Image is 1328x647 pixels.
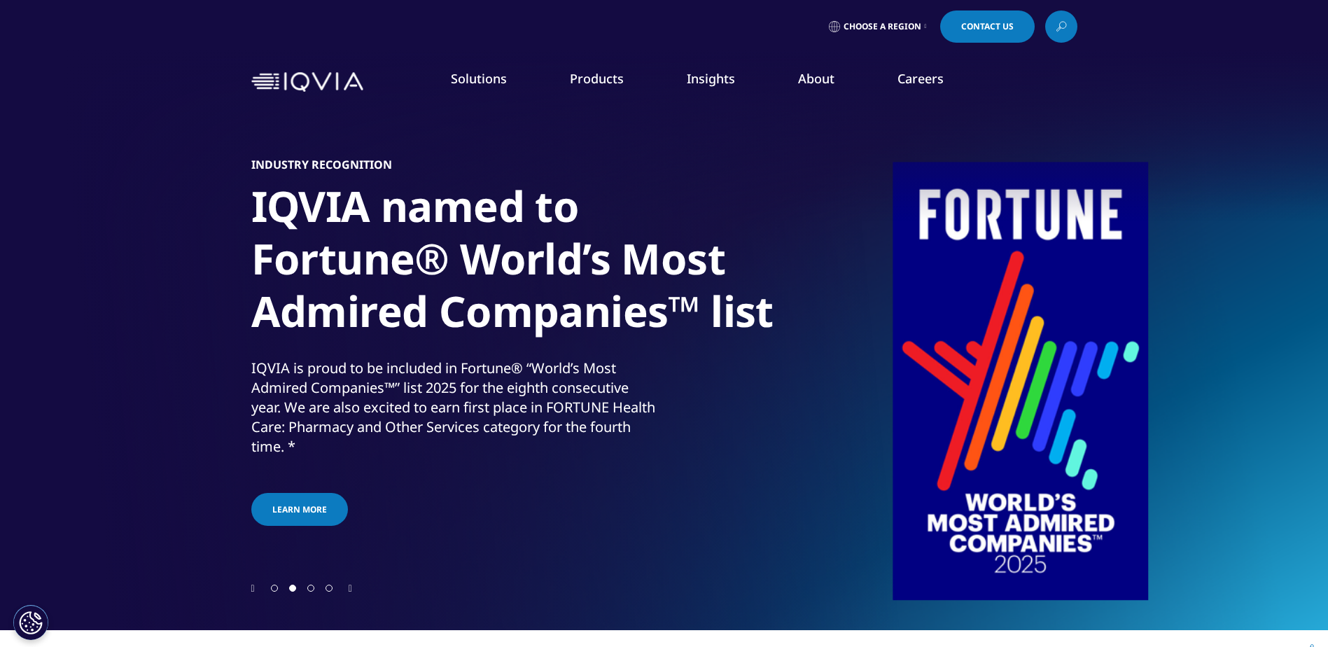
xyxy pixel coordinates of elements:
[349,581,352,594] div: Next slide
[289,585,296,592] span: Go to slide 2
[272,503,327,515] span: Learn more
[844,21,921,32] span: Choose a Region
[251,359,661,465] p: IQVIA is proud to be included in Fortune® “World’s Most Admired Companies™” list 2025 for the eig...
[251,581,255,594] div: Previous slide
[570,70,624,87] a: Products
[271,585,278,592] span: Go to slide 1
[326,585,333,592] span: Go to slide 4
[451,70,507,87] a: Solutions
[940,11,1035,43] a: Contact Us
[251,493,348,526] a: Learn more
[798,70,834,87] a: About
[307,585,314,592] span: Go to slide 3
[251,72,363,92] img: IQVIA Healthcare Information Technology and Pharma Clinical Research Company
[961,22,1014,31] span: Contact Us
[897,70,944,87] a: Careers
[369,49,1077,115] nav: Primary
[251,180,776,346] h1: IQVIA named to Fortune® World’s Most Admired Companies™ list
[687,70,735,87] a: Insights
[251,105,1077,581] div: 2 / 4
[251,158,392,172] h5: Industry Recognition
[13,605,48,640] button: Cookies Settings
